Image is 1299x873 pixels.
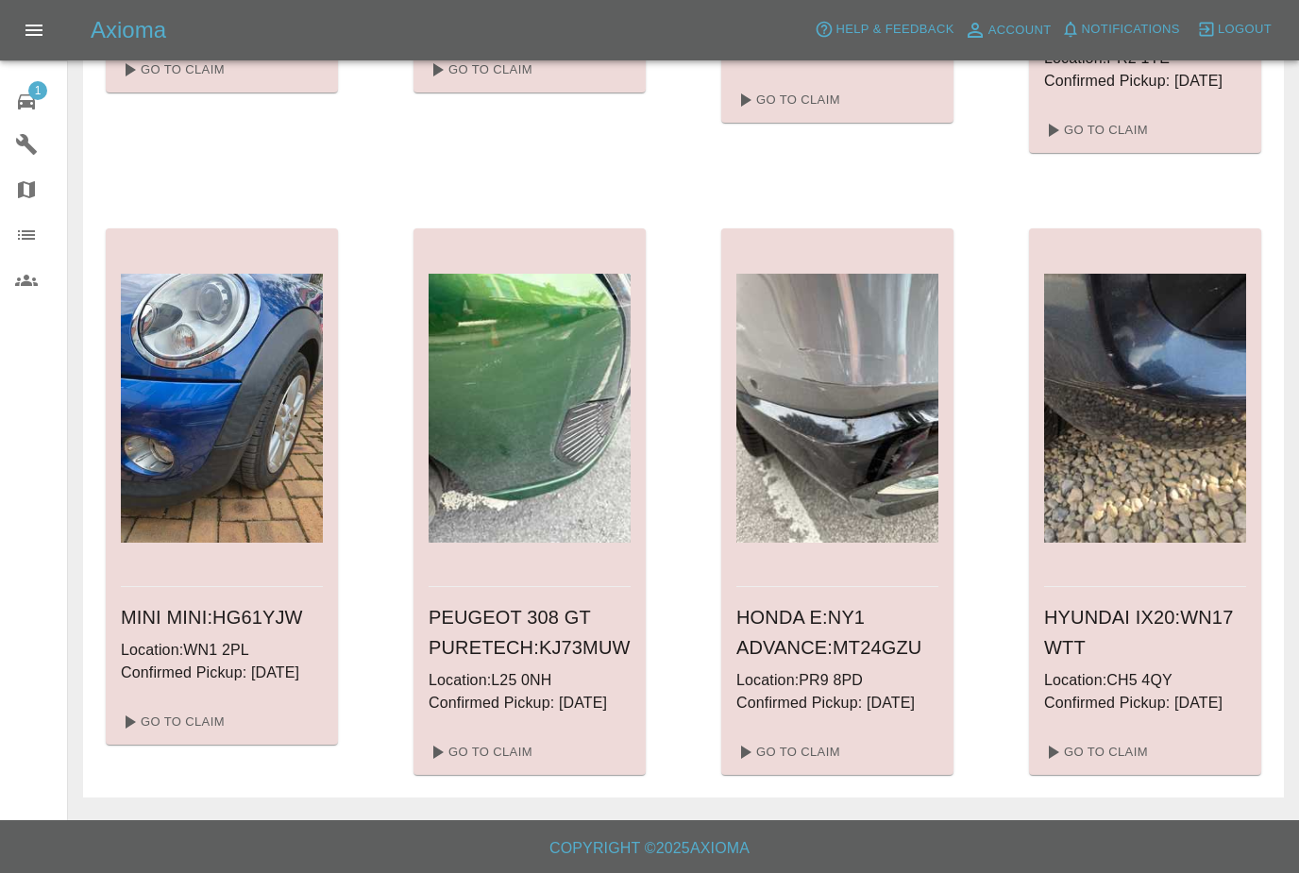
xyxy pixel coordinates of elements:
[810,15,958,44] button: Help & Feedback
[1082,19,1180,41] span: Notifications
[1192,15,1276,44] button: Logout
[15,835,1284,862] h6: Copyright © 2025 Axioma
[835,19,953,41] span: Help & Feedback
[736,692,938,714] p: Confirmed Pickup: [DATE]
[1037,115,1153,145] a: Go To Claim
[11,8,57,53] button: Open drawer
[1044,669,1246,692] p: Location: CH5 4QY
[121,662,323,684] p: Confirmed Pickup: [DATE]
[113,55,229,85] a: Go To Claim
[121,602,323,632] h6: MINI MINI : HG61YJW
[1044,692,1246,714] p: Confirmed Pickup: [DATE]
[959,15,1056,45] a: Account
[91,15,166,45] h5: Axioma
[1044,70,1246,92] p: Confirmed Pickup: [DATE]
[429,692,631,714] p: Confirmed Pickup: [DATE]
[1037,737,1153,767] a: Go To Claim
[121,639,323,662] p: Location: WN1 2PL
[429,669,631,692] p: Location: L25 0NH
[1044,602,1246,663] h6: HYUNDAI IX20 : WN17 WTT
[113,707,229,737] a: Go To Claim
[729,85,845,115] a: Go To Claim
[1056,15,1185,44] button: Notifications
[421,737,537,767] a: Go To Claim
[28,81,47,100] span: 1
[429,602,631,663] h6: PEUGEOT 308 GT PURETECH : KJ73MUW
[736,669,938,692] p: Location: PR9 8PD
[729,737,845,767] a: Go To Claim
[736,602,938,663] h6: HONDA E:NY1 ADVANCE : MT24GZU
[988,20,1052,42] span: Account
[1218,19,1272,41] span: Logout
[421,55,537,85] a: Go To Claim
